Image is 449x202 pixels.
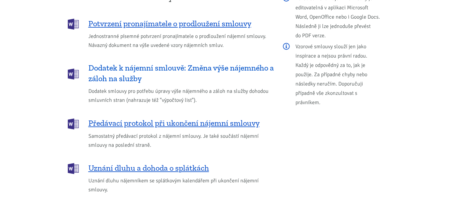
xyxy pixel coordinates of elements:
a: Dodatek k nájemní smlouvě: Změna výše nájemného a záloh na služby [68,63,274,84]
span: Dodatek smlouvy pro potřebu úpravy výše nájemného a záloh na služby dohodou smluvních stran (nahr... [88,87,274,105]
span: Samostatný předávací protokol z nájemní smlouvy. Je také součástí nájemní smlouvy na poslední str... [88,132,274,150]
span: Předávací protokol při ukončení nájemní smlouvy [88,118,260,128]
a: Potvrzení pronajímatele o prodloužení smlouvy [68,18,274,29]
a: Předávací protokol při ukončení nájemní smlouvy [68,118,274,129]
span: Uznání dluhu a dohoda o splátkách [88,163,209,173]
span: Jednostranné písemné potvrzení pronajímatele o prodloužení nájemní smlouvy. Návazný dokument na v... [88,32,274,50]
img: DOCX (Word) [68,163,79,174]
img: DOCX (Word) [68,69,79,80]
img: DOCX (Word) [68,19,79,30]
span: Dodatek k nájemní smlouvě: Změna výše nájemného a záloh na služby [88,63,274,84]
img: DOCX (Word) [68,118,79,129]
p: Vzorové smlouvy slouží jen jako inspirace a nejsou právní radou. Každý je odpovědný za to, jak je... [283,42,382,107]
a: Uznání dluhu a dohoda o splátkách [68,162,274,173]
span: Uznání dluhu nájemníkem se splátkovým kalendářem při ukončení nájemní smlouvy. [88,176,274,194]
span: Potvrzení pronajímatele o prodloužení smlouvy [88,18,251,29]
